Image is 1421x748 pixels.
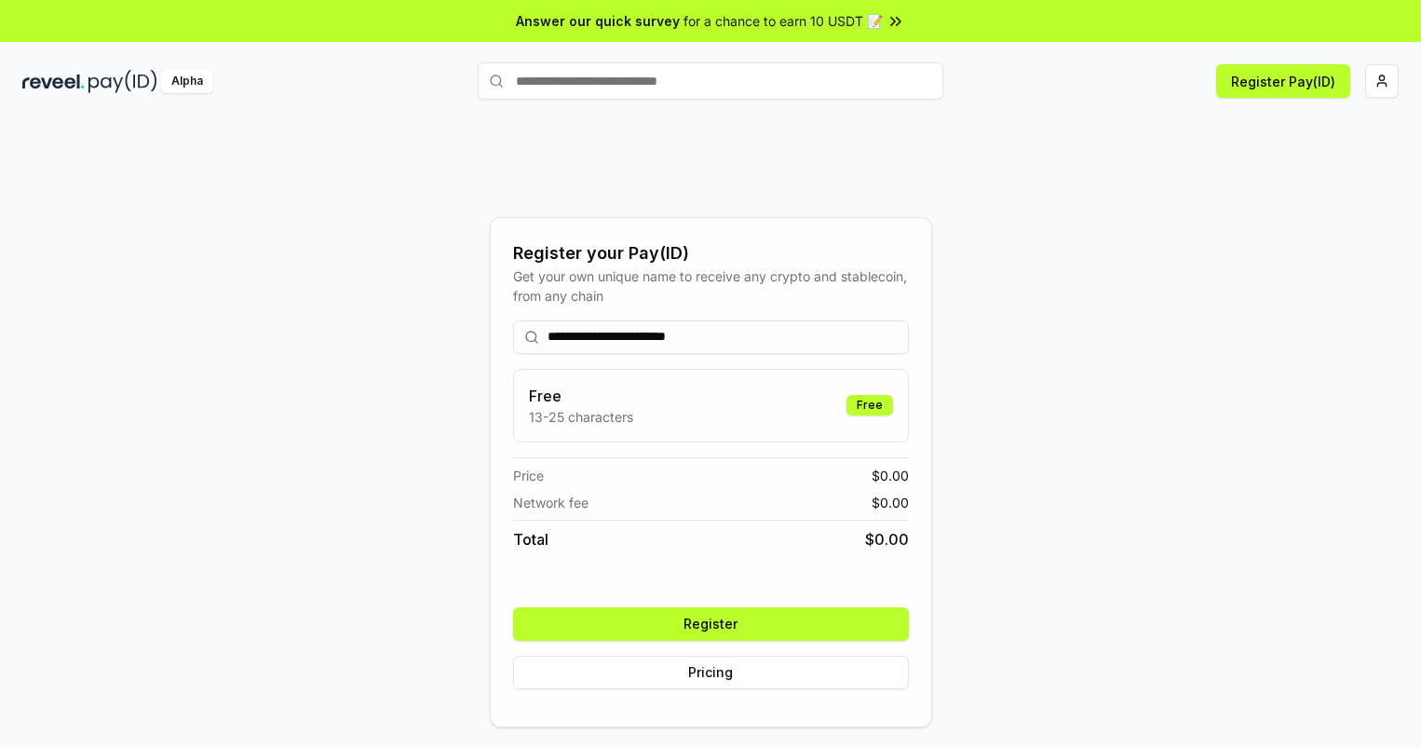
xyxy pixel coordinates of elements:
[683,11,883,31] span: for a chance to earn 10 USDT 📝
[865,528,909,551] span: $ 0.00
[872,466,909,485] span: $ 0.00
[88,70,157,93] img: pay_id
[513,607,909,641] button: Register
[513,266,909,306] div: Get your own unique name to receive any crypto and stablecoin, from any chain
[516,11,680,31] span: Answer our quick survey
[513,656,909,689] button: Pricing
[846,395,893,415] div: Free
[513,466,544,485] span: Price
[161,70,213,93] div: Alpha
[513,528,548,551] span: Total
[1216,64,1350,98] button: Register Pay(ID)
[872,493,909,512] span: $ 0.00
[513,240,909,266] div: Register your Pay(ID)
[529,385,633,407] h3: Free
[22,70,85,93] img: reveel_dark
[529,407,633,427] p: 13-25 characters
[513,493,589,512] span: Network fee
